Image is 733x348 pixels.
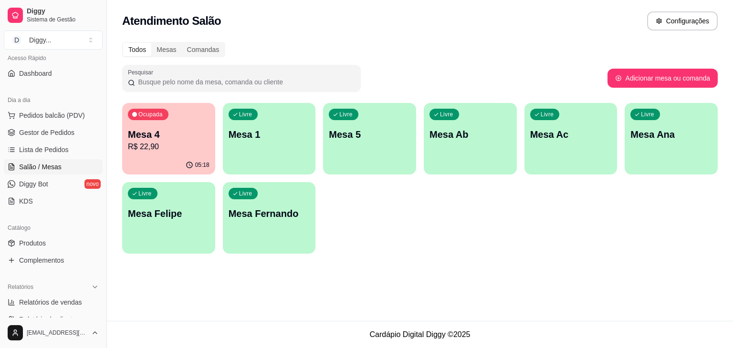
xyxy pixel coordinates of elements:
a: Relatórios de vendas [4,295,103,310]
div: Todos [123,43,151,56]
button: [EMAIL_ADDRESS][DOMAIN_NAME] [4,321,103,344]
button: Select a team [4,31,103,50]
p: Mesa 5 [329,128,410,141]
span: Lista de Pedidos [19,145,69,154]
span: Produtos [19,238,46,248]
a: Relatório de clientes [4,312,103,327]
a: Produtos [4,235,103,251]
a: Gestor de Pedidos [4,125,103,140]
p: Livre [239,111,252,118]
p: 05:18 [195,161,209,169]
p: Ocupada [138,111,163,118]
p: Mesa Felipe [128,207,209,220]
a: Dashboard [4,66,103,81]
p: Mesa Ana [630,128,712,141]
p: Mesa Fernando [229,207,310,220]
button: LivreMesa 5 [323,103,416,174]
a: KDS [4,194,103,209]
button: Pedidos balcão (PDV) [4,108,103,123]
a: Diggy Botnovo [4,176,103,192]
p: Livre [440,111,453,118]
button: LivreMesa Ab [424,103,517,174]
a: Salão / Mesas [4,159,103,174]
span: Relatórios [8,283,33,291]
button: OcupadaMesa 4R$ 22,9005:18 [122,103,215,174]
div: Diggy ... [29,35,51,45]
span: Relatório de clientes [19,315,80,324]
input: Pesquisar [135,77,355,87]
span: Gestor de Pedidos [19,128,74,137]
span: Dashboard [19,69,52,78]
span: Pedidos balcão (PDV) [19,111,85,120]
span: [EMAIL_ADDRESS][DOMAIN_NAME] [27,329,87,337]
p: Mesa Ac [530,128,612,141]
button: LivreMesa Felipe [122,182,215,254]
h2: Atendimento Salão [122,13,221,29]
button: Configurações [647,11,718,31]
p: Livre [541,111,554,118]
button: LivreMesa Ac [524,103,618,174]
span: Relatórios de vendas [19,297,82,307]
p: Mesa Ab [429,128,511,141]
button: LivreMesa 1 [223,103,316,174]
p: Mesa 4 [128,128,209,141]
a: Complementos [4,253,103,268]
div: Comandas [182,43,225,56]
span: Diggy Bot [19,179,48,189]
a: DiggySistema de Gestão [4,4,103,27]
p: Livre [641,111,654,118]
p: Livre [138,190,152,197]
span: Diggy [27,7,99,16]
div: Dia a dia [4,92,103,108]
span: D [12,35,21,45]
div: Acesso Rápido [4,51,103,66]
p: Livre [239,190,252,197]
footer: Cardápio Digital Diggy © 2025 [107,321,733,348]
button: LivreMesa Ana [625,103,718,174]
div: Mesas [151,43,181,56]
p: Mesa 1 [229,128,310,141]
span: Complementos [19,256,64,265]
div: Catálogo [4,220,103,235]
span: Sistema de Gestão [27,16,99,23]
button: Adicionar mesa ou comanda [607,69,718,88]
span: Salão / Mesas [19,162,62,172]
label: Pesquisar [128,68,157,76]
button: LivreMesa Fernando [223,182,316,254]
span: KDS [19,196,33,206]
p: R$ 22,90 [128,141,209,153]
p: Livre [339,111,353,118]
a: Lista de Pedidos [4,142,103,157]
